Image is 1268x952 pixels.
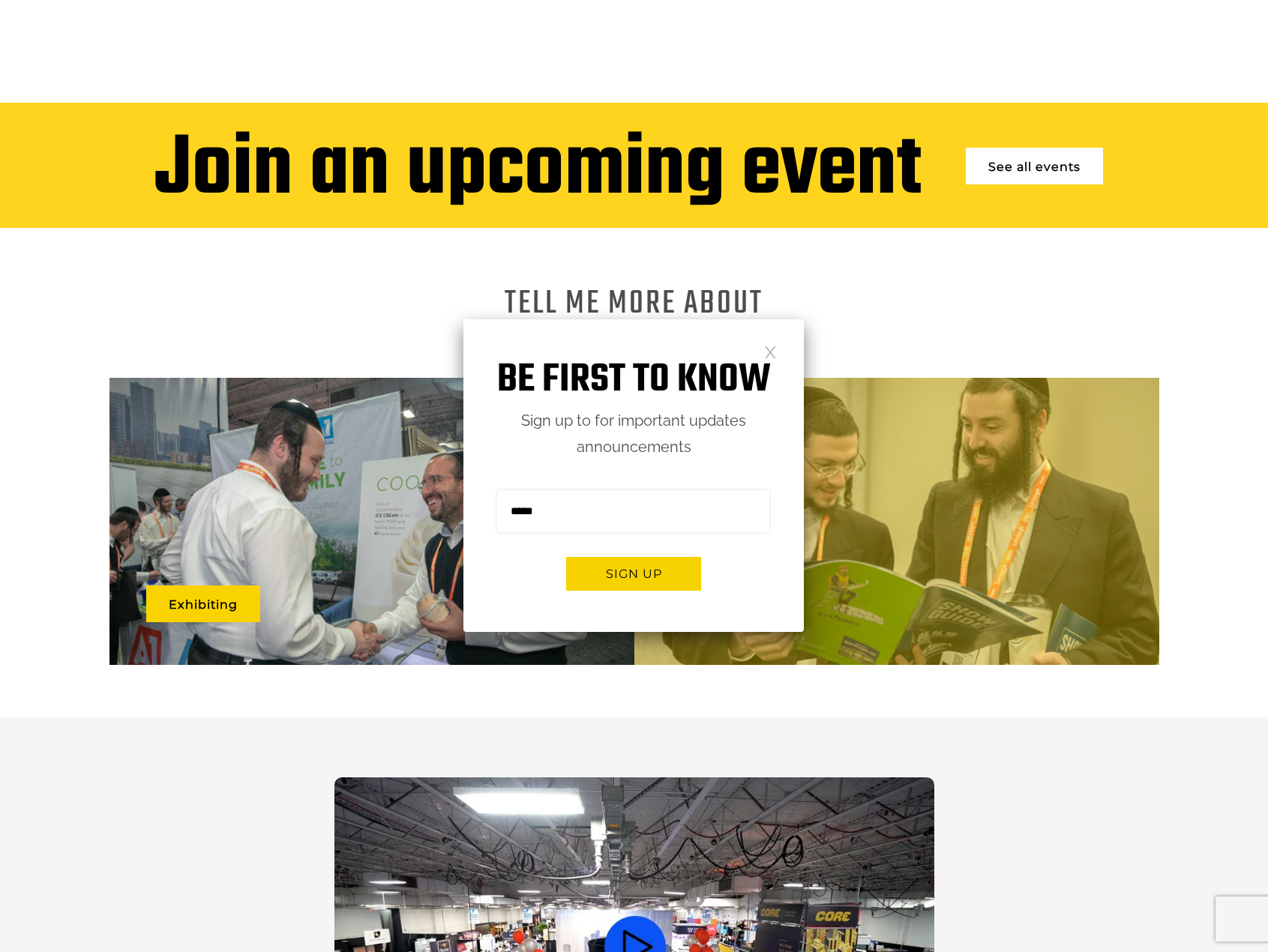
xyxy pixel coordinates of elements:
h1: Tell me more About [505,295,763,313]
button: Sign up [566,557,701,591]
h1: Be first to know [463,357,804,404]
p: Sign up to for important updates announcements [463,408,804,460]
div: Join an upcoming event [154,136,922,205]
a: See all events [966,148,1103,184]
a: Close [764,345,777,358]
a: Exhibiting [146,585,260,622]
